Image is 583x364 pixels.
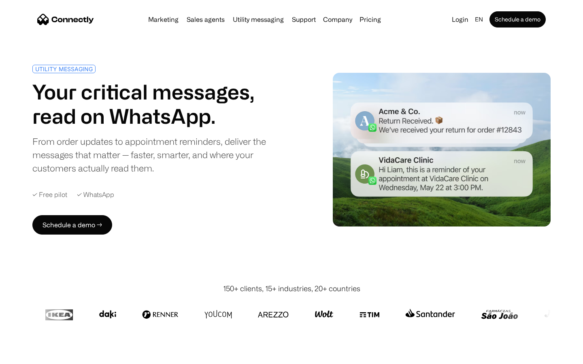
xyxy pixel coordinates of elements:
a: Sales agents [183,16,228,23]
h1: Your critical messages, read on WhatsApp. [32,80,288,128]
a: Login [449,14,472,25]
div: UTILITY MESSAGING [35,66,93,72]
a: Utility messaging [230,16,287,23]
a: Schedule a demo [489,11,546,28]
div: From order updates to appointment reminders, deliver the messages that matter — faster, smarter, ... [32,135,288,175]
a: Support [289,16,319,23]
div: ✓ Free pilot [32,191,67,199]
div: Company [323,14,352,25]
div: en [475,14,483,25]
div: 150+ clients, 15+ industries, 20+ countries [223,283,360,294]
a: Marketing [145,16,182,23]
div: ✓ WhatsApp [77,191,114,199]
ul: Language list [16,350,49,361]
a: Schedule a demo → [32,215,112,235]
a: Pricing [356,16,384,23]
aside: Language selected: English [8,349,49,361]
